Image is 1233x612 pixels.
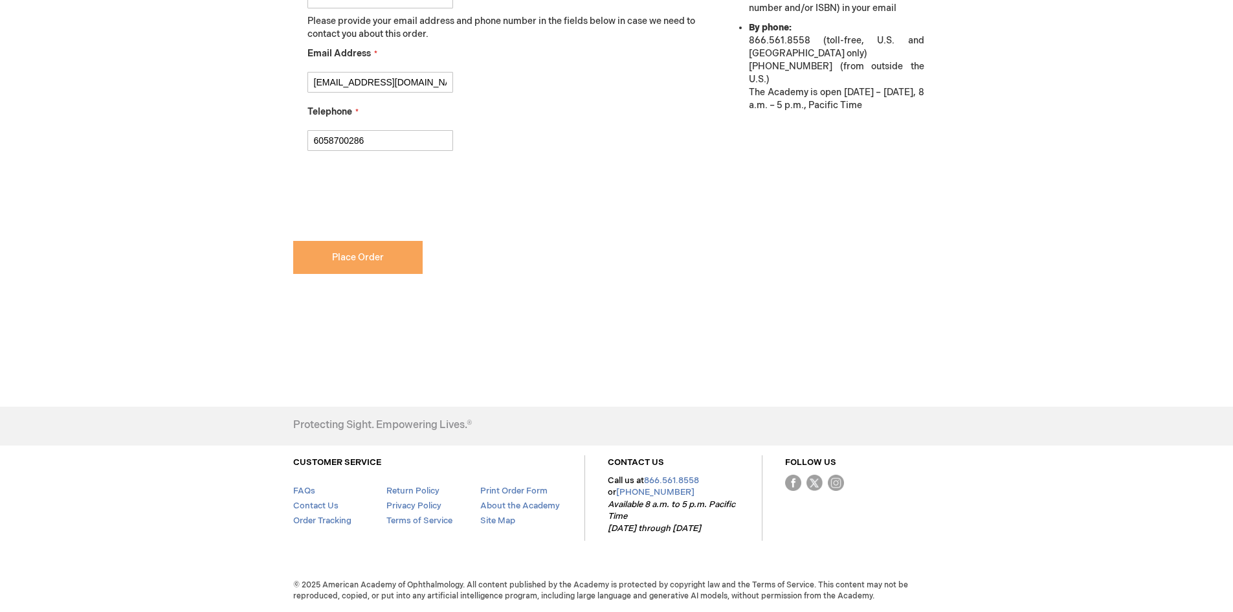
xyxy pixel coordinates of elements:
a: FOLLOW US [785,457,836,468]
a: Site Map [480,516,515,526]
a: Order Tracking [293,516,351,526]
em: Available 8 a.m. to 5 p.m. Pacific Time [DATE] through [DATE] [608,499,735,534]
p: Call us at or [608,475,739,535]
h4: Protecting Sight. Empowering Lives.® [293,420,472,431]
a: Terms of Service [386,516,452,526]
button: Place Order [293,241,423,274]
a: 866.561.8558 [644,475,699,486]
li: 866.561.8558 (toll-free, U.S. and [GEOGRAPHIC_DATA] only) [PHONE_NUMBER] (from outside the U.S.) ... [749,21,924,112]
a: Contact Us [293,501,339,511]
span: Telephone [307,106,352,117]
a: FAQs [293,486,315,496]
a: [PHONE_NUMBER] [616,487,694,497]
span: © 2025 American Academy of Ophthalmology. All content published by the Academy is protected by co... [283,580,950,602]
a: About the Academy [480,501,560,511]
span: Email Address [307,48,371,59]
img: instagram [828,475,844,491]
a: Print Order Form [480,486,548,496]
a: Privacy Policy [386,501,441,511]
span: Place Order [332,252,384,263]
strong: By phone: [749,22,792,33]
a: CONTACT US [608,457,664,468]
a: CUSTOMER SERVICE [293,457,381,468]
a: Return Policy [386,486,439,496]
img: Facebook [785,475,801,491]
iframe: reCAPTCHA [293,172,490,222]
img: Twitter [806,475,823,491]
p: Please provide your email address and phone number in the fields below in case we need to contact... [307,15,705,41]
